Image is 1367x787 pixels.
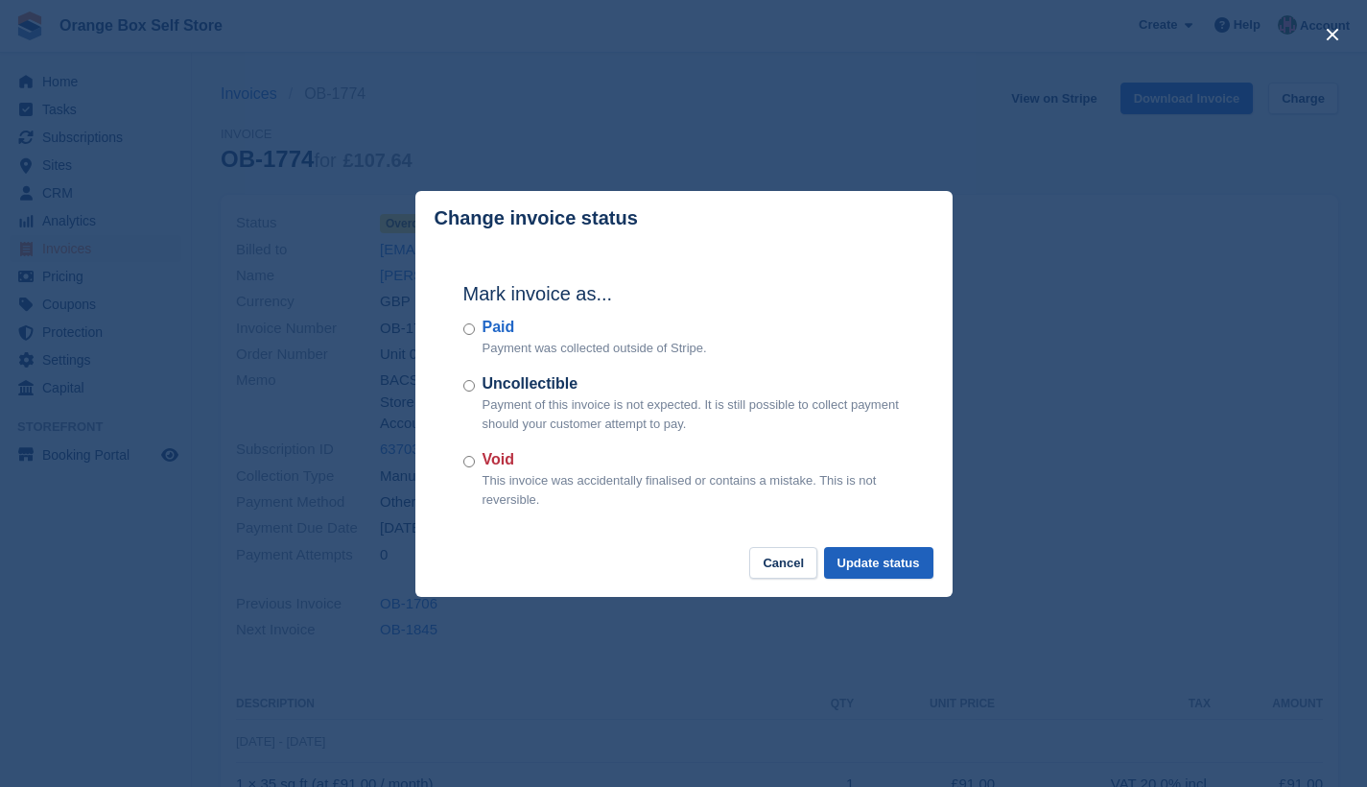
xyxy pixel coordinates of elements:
p: This invoice was accidentally finalised or contains a mistake. This is not reversible. [483,471,905,509]
button: Cancel [749,547,817,579]
button: close [1317,19,1348,50]
h2: Mark invoice as... [463,279,905,308]
label: Paid [483,316,707,339]
label: Uncollectible [483,372,905,395]
p: Payment of this invoice is not expected. It is still possible to collect payment should your cust... [483,395,905,433]
button: Update status [824,547,933,579]
p: Change invoice status [435,207,638,229]
label: Void [483,448,905,471]
p: Payment was collected outside of Stripe. [483,339,707,358]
